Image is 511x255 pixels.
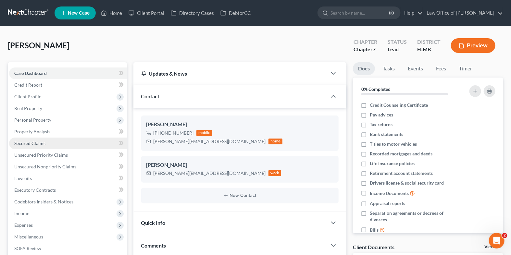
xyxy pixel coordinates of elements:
a: View All [484,245,501,249]
div: Chapter [354,38,377,46]
span: Secured Claims [14,140,45,146]
button: Preview [451,38,495,53]
span: Drivers license & social security card [370,180,444,186]
span: Property Analysis [14,129,50,134]
button: New Contact [146,193,333,198]
iframe: Intercom live chat [489,233,505,249]
a: Unsecured Nonpriority Claims [9,161,127,173]
div: [PERSON_NAME] [146,161,333,169]
a: DebtorCC [217,7,254,19]
div: home [268,139,283,144]
span: Credit Report [14,82,42,88]
div: work [268,170,281,176]
span: Bank statements [370,131,403,138]
span: Pay advices [370,112,393,118]
span: [PERSON_NAME] [8,41,69,50]
span: Real Property [14,105,42,111]
div: Chapter [354,46,377,53]
div: [PHONE_NUMBER] [154,130,194,136]
span: Quick Info [141,220,166,226]
span: Case Dashboard [14,70,47,76]
span: Retirement account statements [370,170,433,176]
div: mobile [196,130,213,136]
a: Law Office of [PERSON_NAME] [423,7,503,19]
span: Income [14,211,29,216]
div: District [417,38,441,46]
a: Secured Claims [9,138,127,149]
span: Titles to motor vehicles [370,141,417,147]
div: Status [388,38,407,46]
span: Lawsuits [14,176,32,181]
span: New Case [68,11,90,16]
a: Executory Contracts [9,184,127,196]
span: Unsecured Priority Claims [14,152,68,158]
span: Personal Property [14,117,51,123]
span: Bills [370,227,379,233]
a: Timer [454,62,478,75]
span: Separation agreements or decrees of divorces [370,210,460,223]
a: Credit Report [9,79,127,91]
span: Miscellaneous [14,234,43,239]
span: Contact [141,93,160,99]
a: Case Dashboard [9,67,127,79]
span: Income Documents [370,190,409,197]
a: Directory Cases [168,7,217,19]
span: Client Profile [14,94,41,99]
div: Client Documents [353,244,394,250]
span: Tax returns [370,121,393,128]
a: Help [401,7,423,19]
div: [PERSON_NAME][EMAIL_ADDRESS][DOMAIN_NAME] [154,170,266,176]
span: Expenses [14,222,33,228]
a: Tasks [378,62,400,75]
span: Appraisal reports [370,200,405,207]
span: 7 [373,46,376,52]
a: Docs [353,62,375,75]
div: [PERSON_NAME][EMAIL_ADDRESS][DOMAIN_NAME] [154,138,266,145]
span: Comments [141,242,166,249]
span: Unsecured Nonpriority Claims [14,164,76,169]
span: 2 [502,233,507,238]
div: Lead [388,46,407,53]
div: Updates & News [141,70,319,77]
div: [PERSON_NAME] [146,121,333,128]
span: Codebtors Insiders & Notices [14,199,73,204]
a: Fees [431,62,452,75]
span: Executory Contracts [14,187,56,193]
strong: 0% Completed [361,86,391,92]
div: FLMB [417,46,441,53]
a: Events [403,62,428,75]
a: Property Analysis [9,126,127,138]
span: Credit Counseling Certificate [370,102,428,108]
a: Home [98,7,125,19]
span: Recorded mortgages and deeds [370,151,432,157]
a: Lawsuits [9,173,127,184]
input: Search by name... [330,7,390,19]
span: SOFA Review [14,246,41,251]
a: Client Portal [125,7,168,19]
a: SOFA Review [9,243,127,254]
span: Life insurance policies [370,160,415,167]
a: Unsecured Priority Claims [9,149,127,161]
